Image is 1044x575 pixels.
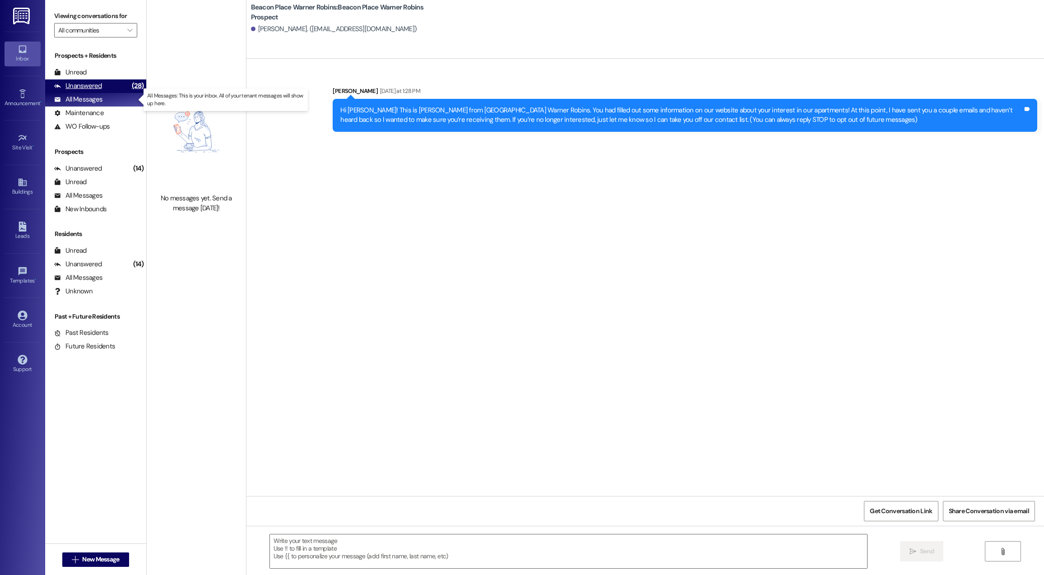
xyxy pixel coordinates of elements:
div: All Messages [54,95,102,104]
div: Unanswered [54,164,102,173]
i:  [999,548,1006,555]
a: Site Visit • [5,130,41,155]
i:  [72,556,79,563]
div: Unread [54,68,87,77]
button: New Message [62,552,129,567]
div: All Messages [54,191,102,200]
span: • [35,276,36,283]
i:  [909,548,916,555]
div: [DATE] at 1:28 PM [378,86,420,96]
a: Leads [5,219,41,243]
i:  [127,27,132,34]
div: WO Follow-ups [54,122,110,131]
button: Send [900,541,944,561]
button: Share Conversation via email [943,501,1035,521]
span: • [40,99,42,105]
div: Future Residents [54,342,115,351]
div: New Inbounds [54,204,107,214]
div: (28) [130,79,146,93]
a: Account [5,308,41,332]
div: Past Residents [54,328,109,338]
div: (14) [131,162,146,176]
div: [PERSON_NAME] [333,86,1037,99]
a: Templates • [5,264,41,288]
span: Send [920,547,934,556]
div: Past + Future Residents [45,312,146,321]
div: Prospects + Residents [45,51,146,60]
b: Beacon Place Warner Robins: Beacon Place Warner Robins Prospect [251,3,432,22]
div: Hi [PERSON_NAME]! This is [PERSON_NAME] from [GEOGRAPHIC_DATA] Warner Robins. You had filled out ... [340,106,1023,125]
a: Inbox [5,42,41,66]
div: All Messages [54,273,102,283]
div: Unanswered [54,81,102,91]
img: empty-state [157,74,236,190]
input: All communities [58,23,123,37]
div: Prospects [45,147,146,157]
p: All Messages: This is your inbox. All of your tenant messages will show up here. [147,92,304,107]
label: Viewing conversations for [54,9,137,23]
a: Buildings [5,175,41,199]
div: Unread [54,177,87,187]
span: Share Conversation via email [949,506,1029,516]
div: No messages yet. Send a message [DATE]! [157,194,236,213]
span: New Message [82,555,119,564]
div: Unknown [54,287,93,296]
span: Get Conversation Link [870,506,932,516]
div: Maintenance [54,108,104,118]
a: Support [5,352,41,376]
img: ResiDesk Logo [13,8,32,24]
div: (14) [131,257,146,271]
button: Get Conversation Link [864,501,938,521]
div: [PERSON_NAME]. ([EMAIL_ADDRESS][DOMAIN_NAME]) [251,24,417,34]
span: • [32,143,34,149]
div: Unanswered [54,260,102,269]
div: Residents [45,229,146,239]
div: Unread [54,246,87,255]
